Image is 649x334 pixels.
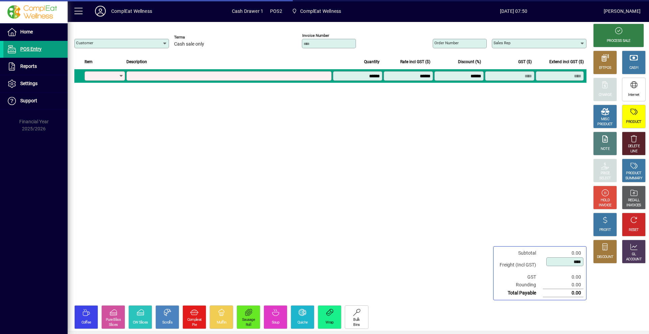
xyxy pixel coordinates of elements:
[289,5,344,17] span: ComplEat Wellness
[3,24,68,41] a: Home
[626,203,641,208] div: INVOICES
[20,98,37,103] span: Support
[543,249,583,257] td: 0.00
[353,323,360,328] div: Bins
[494,41,510,45] mat-label: Sales rep
[601,117,609,122] div: MISC
[599,176,611,181] div: SELECT
[543,281,583,289] td: 0.00
[326,320,333,325] div: Wrap
[109,323,118,328] div: Slices
[242,317,255,323] div: Sausage
[192,323,197,328] div: Pie
[599,93,612,98] div: CHARGE
[3,58,68,75] a: Reports
[126,58,147,66] span: Description
[300,6,341,17] span: ComplEat Wellness
[76,41,93,45] mat-label: Customer
[607,38,630,44] div: PROCESS SALE
[626,171,641,176] div: PRODUCT
[424,6,604,17] span: [DATE] 07:50
[232,6,263,17] span: Cash Drawer 1
[106,317,121,323] div: Pure Bliss
[85,58,93,66] span: Item
[302,33,329,38] mat-label: Invoice number
[599,203,611,208] div: INVOICE
[458,58,481,66] span: Discount (%)
[496,257,543,273] td: Freight (Incl GST)
[90,5,111,17] button: Profile
[599,66,611,71] div: EFTPOS
[20,46,42,52] span: POS Entry
[81,320,91,325] div: Coffee
[162,320,172,325] div: Scrolls
[630,149,637,154] div: LINE
[628,93,639,98] div: Internet
[626,120,641,125] div: PRODUCT
[20,81,38,86] span: Settings
[434,41,459,45] mat-label: Order number
[496,249,543,257] td: Subtotal
[187,317,201,323] div: Compleat
[3,93,68,109] a: Support
[364,58,380,66] span: Quantity
[297,320,308,325] div: Quiche
[133,320,148,325] div: CW Slices
[626,257,642,262] div: ACCOUNT
[496,273,543,281] td: GST
[217,320,226,325] div: Muffin
[174,35,215,40] span: Terms
[599,228,611,233] div: PROFIT
[246,323,251,328] div: Roll
[625,176,642,181] div: SUMMARY
[20,63,37,69] span: Reports
[543,273,583,281] td: 0.00
[400,58,430,66] span: Rate incl GST ($)
[543,289,583,297] td: 0.00
[270,6,282,17] span: POS2
[272,320,279,325] div: Soup
[629,228,639,233] div: RESET
[597,122,612,127] div: PRODUCT
[604,6,641,17] div: [PERSON_NAME]
[174,42,204,47] span: Cash sale only
[601,198,609,203] div: HOLD
[518,58,532,66] span: GST ($)
[628,198,640,203] div: RECALL
[628,144,640,149] div: DELETE
[353,317,360,323] div: Bulk
[3,75,68,92] a: Settings
[111,6,152,17] div: ComplEat Wellness
[601,147,609,152] div: NOTE
[597,255,613,260] div: DISCOUNT
[496,281,543,289] td: Rounding
[601,171,610,176] div: PRICE
[496,289,543,297] td: Total Payable
[20,29,33,34] span: Home
[632,252,636,257] div: GL
[629,66,638,71] div: CASH
[549,58,584,66] span: Extend incl GST ($)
